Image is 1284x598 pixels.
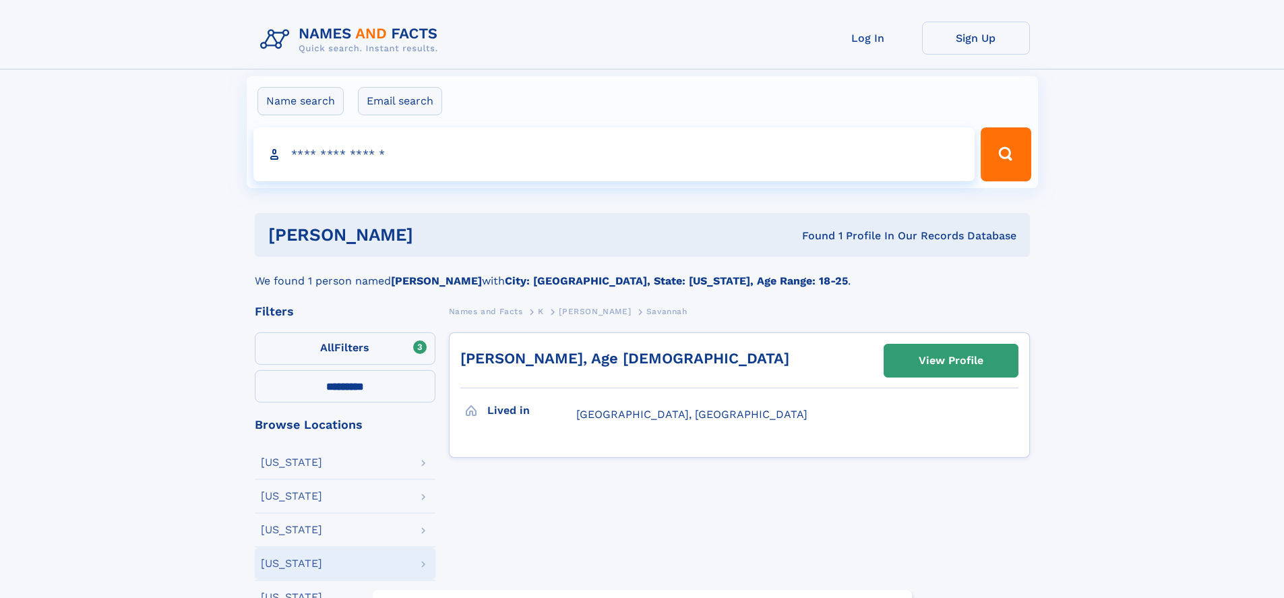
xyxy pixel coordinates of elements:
div: We found 1 person named with . [255,257,1030,289]
div: Found 1 Profile In Our Records Database [607,229,1016,243]
a: Sign Up [922,22,1030,55]
span: Savannah [646,307,687,316]
h1: [PERSON_NAME] [268,227,608,243]
div: [US_STATE] [261,491,322,502]
label: Name search [257,87,344,115]
input: search input [253,127,975,181]
button: Search Button [981,127,1031,181]
div: [US_STATE] [261,457,322,468]
label: Filters [255,332,435,365]
div: View Profile [919,345,983,376]
b: City: [GEOGRAPHIC_DATA], State: [US_STATE], Age Range: 18-25 [505,274,848,287]
label: Email search [358,87,442,115]
b: [PERSON_NAME] [391,274,482,287]
a: View Profile [884,345,1018,377]
a: Log In [814,22,922,55]
h3: Lived in [487,399,576,422]
img: Logo Names and Facts [255,22,449,58]
a: K [538,303,544,320]
div: Browse Locations [255,419,435,431]
a: [PERSON_NAME] [559,303,631,320]
span: K [538,307,544,316]
span: [PERSON_NAME] [559,307,631,316]
span: [GEOGRAPHIC_DATA], [GEOGRAPHIC_DATA] [576,408,807,421]
div: [US_STATE] [261,558,322,569]
a: Names and Facts [449,303,523,320]
span: All [320,341,334,354]
div: Filters [255,305,435,318]
a: [PERSON_NAME], Age [DEMOGRAPHIC_DATA] [460,350,789,367]
div: [US_STATE] [261,525,322,535]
